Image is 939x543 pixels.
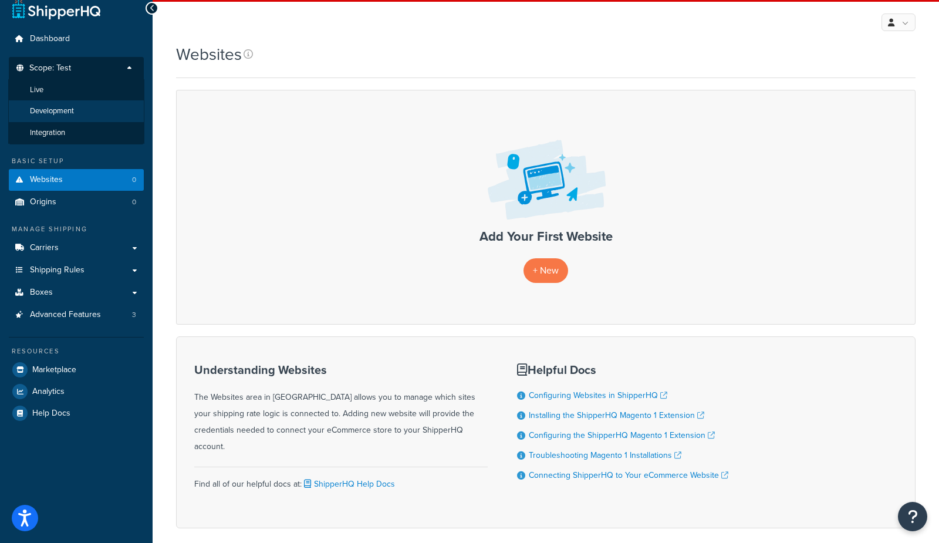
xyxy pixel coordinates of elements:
[533,264,559,277] span: + New
[9,403,144,424] a: Help Docs
[132,197,136,207] span: 0
[9,381,144,402] a: Analytics
[9,28,144,50] a: Dashboard
[9,191,144,213] li: Origins
[32,387,65,397] span: Analytics
[8,79,144,101] li: Live
[8,122,144,144] li: Integration
[30,243,59,253] span: Carriers
[9,191,144,213] a: Origins 0
[9,169,144,191] a: Websites 0
[30,106,74,116] span: Development
[9,346,144,356] div: Resources
[529,409,704,421] a: Installing the ShipperHQ Magento 1 Extension
[32,409,70,419] span: Help Docs
[30,128,65,138] span: Integration
[188,230,903,244] h3: Add Your First Website
[9,224,144,234] div: Manage Shipping
[9,237,144,259] a: Carriers
[194,467,488,493] div: Find all of our helpful docs at:
[132,310,136,320] span: 3
[529,389,667,402] a: Configuring Websites in ShipperHQ
[9,304,144,326] li: Advanced Features
[194,363,488,376] h3: Understanding Websites
[529,429,715,441] a: Configuring the ShipperHQ Magento 1 Extension
[176,43,242,66] h1: Websites
[30,265,85,275] span: Shipping Rules
[30,175,63,185] span: Websites
[529,469,728,481] a: Connecting ShipperHQ to Your eCommerce Website
[517,363,728,376] h3: Helpful Docs
[529,449,681,461] a: Troubleshooting Magento 1 Installations
[9,304,144,326] a: Advanced Features 3
[29,63,71,73] span: Scope: Test
[30,288,53,298] span: Boxes
[30,34,70,44] span: Dashboard
[9,169,144,191] li: Websites
[9,359,144,380] a: Marketplace
[9,259,144,281] a: Shipping Rules
[30,197,56,207] span: Origins
[302,478,395,490] a: ShipperHQ Help Docs
[523,258,568,282] a: + New
[30,310,101,320] span: Advanced Features
[898,502,927,531] button: Open Resource Center
[132,175,136,185] span: 0
[32,365,76,375] span: Marketplace
[9,282,144,303] a: Boxes
[194,363,488,455] div: The Websites area in [GEOGRAPHIC_DATA] allows you to manage which sites your shipping rate logic ...
[30,85,43,95] span: Live
[8,100,144,122] li: Development
[9,156,144,166] div: Basic Setup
